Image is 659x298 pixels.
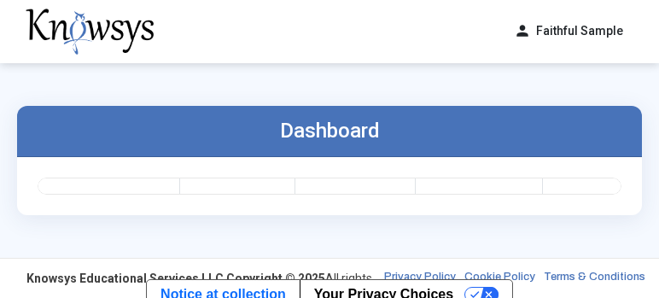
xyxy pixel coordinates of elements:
[504,17,633,45] button: personFaithful Sample
[280,119,380,143] label: Dashboard
[26,272,325,285] strong: Knowsys Educational Services LLC Copyright © 2025
[26,9,154,55] img: knowsys-logo.png
[514,22,531,40] span: person
[416,178,543,230] th: Status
